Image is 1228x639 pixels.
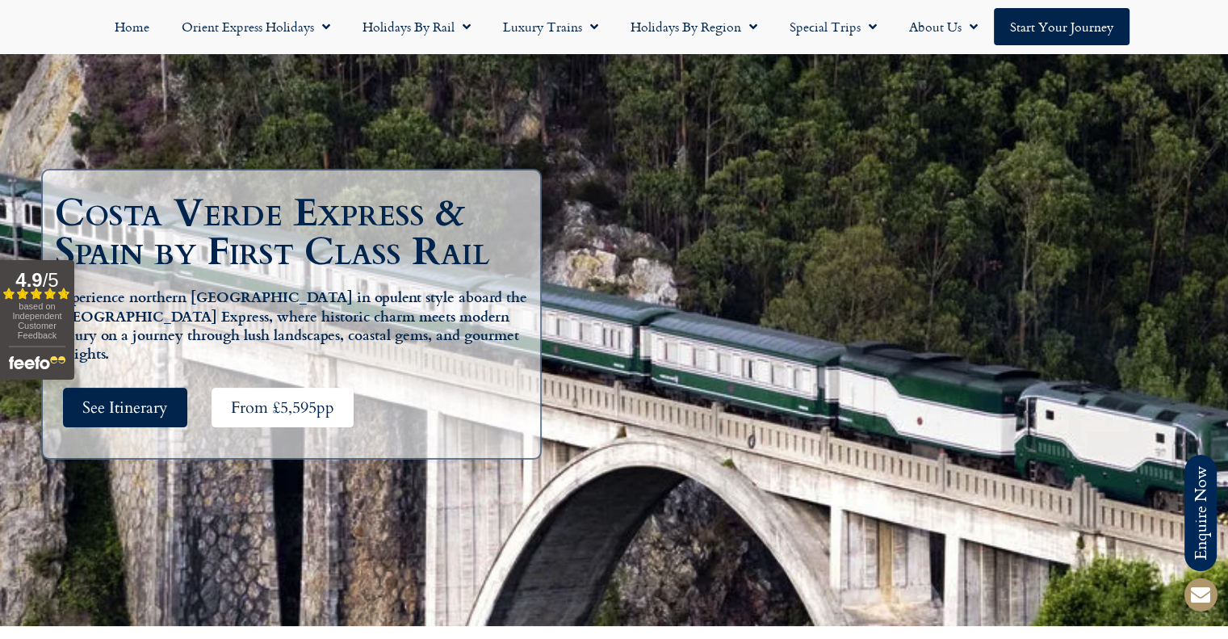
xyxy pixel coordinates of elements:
[346,8,487,45] a: Holidays by Rail
[614,8,773,45] a: Holidays by Region
[8,8,1220,45] nav: Menu
[231,397,334,418] span: From £5,595pp
[487,8,614,45] a: Luxury Trains
[994,8,1130,45] a: Start your Journey
[82,397,168,418] span: See Itinerary
[55,194,536,271] h1: Costa Verde Express & Spain by First Class Rail
[98,8,166,45] a: Home
[773,8,893,45] a: Special Trips
[212,388,354,427] a: From £5,595pp
[55,288,536,363] h5: Experience northern [GEOGRAPHIC_DATA] in opulent style aboard the [GEOGRAPHIC_DATA] Express, wher...
[63,388,187,427] a: See Itinerary
[166,8,346,45] a: Orient Express Holidays
[893,8,994,45] a: About Us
